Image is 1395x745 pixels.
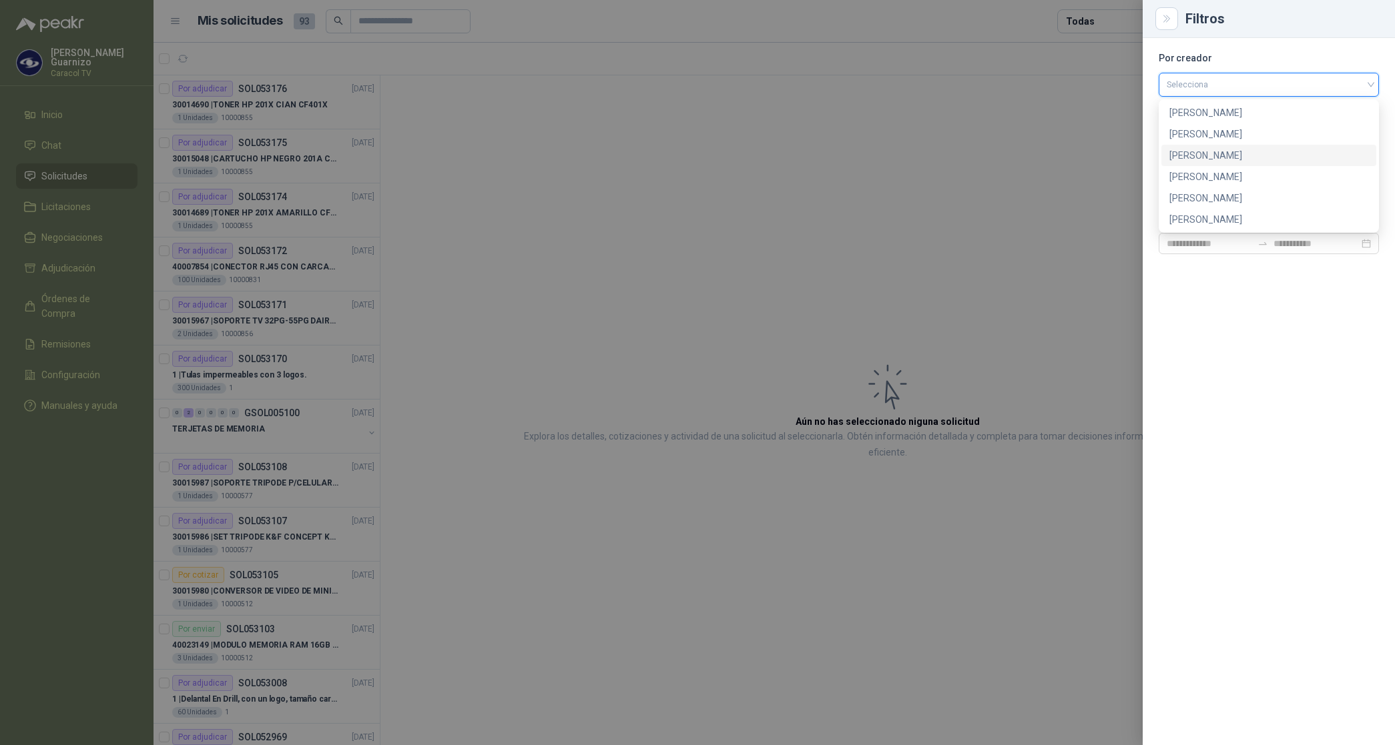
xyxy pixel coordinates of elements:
div: Filtros [1185,12,1379,25]
div: [PERSON_NAME] [1169,191,1368,205]
div: DIANA MARCELA ROA [1161,102,1376,123]
div: Liborio Guarnizo [1161,145,1376,166]
div: [PERSON_NAME] [1169,105,1368,120]
div: LUZ DARY ARIAS [1161,166,1376,187]
p: Por creador [1159,54,1379,62]
div: [PERSON_NAME] [1169,127,1368,141]
div: Peter Oswaldo Peña Forero [1161,209,1376,230]
div: Diego Armando Chacon Mora [1161,123,1376,145]
div: [PERSON_NAME] [1169,148,1368,163]
span: to [1258,238,1268,249]
div: [PERSON_NAME] [1169,169,1368,184]
div: [PERSON_NAME] [1169,212,1368,227]
div: Pablo Carbonell [1161,187,1376,209]
span: swap-right [1258,238,1268,249]
button: Close [1159,11,1175,27]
